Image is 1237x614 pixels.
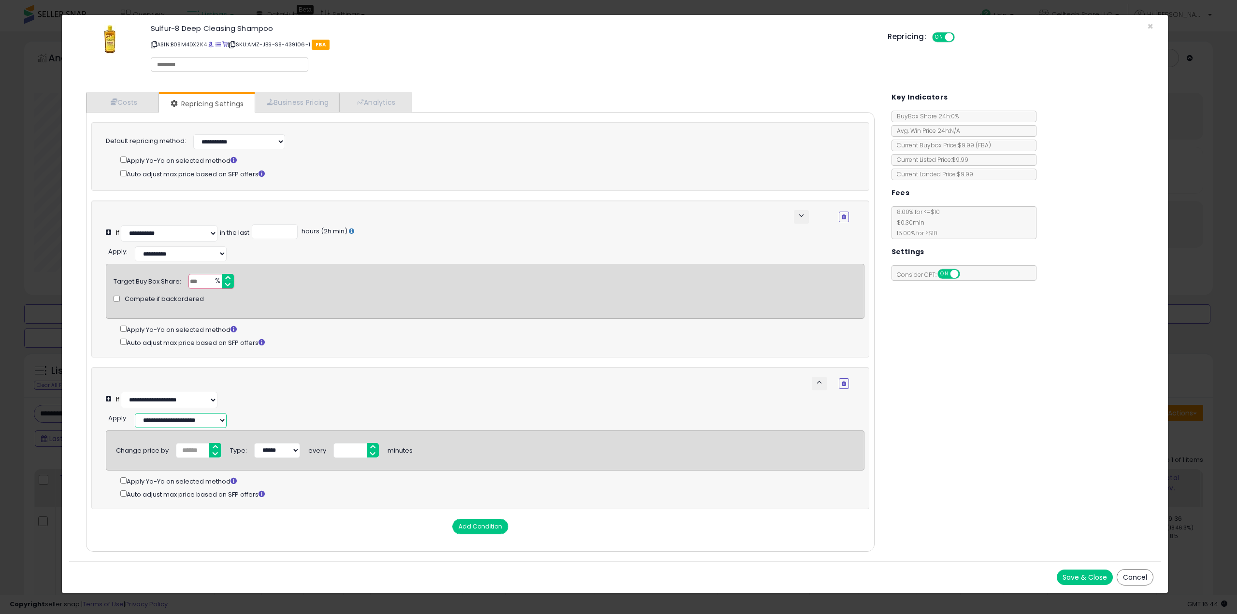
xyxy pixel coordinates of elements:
[888,33,926,41] h5: Repricing:
[86,92,159,112] a: Costs
[388,443,413,456] div: minutes
[892,187,910,199] h5: Fees
[892,112,959,120] span: BuyBox Share 24h: 0%
[151,25,873,32] h3: Sulfur-8 Deep Cleasing Shampoo
[312,40,330,50] span: FBA
[216,41,221,48] a: All offer listings
[797,211,806,220] span: keyboard_arrow_down
[116,443,169,456] div: Change price by
[892,229,937,237] span: 15.00 % for > $10
[125,295,204,304] span: Compete if backordered
[1117,569,1153,585] button: Cancel
[958,141,991,149] span: $9.99
[892,218,924,227] span: $0.30 min
[104,25,116,54] img: 31UMrexB+mL._SL60_.jpg
[120,155,849,166] div: Apply Yo-Yo on selected method
[892,91,948,103] h5: Key Indicators
[114,274,181,286] div: Target Buy Box Share:
[151,37,873,52] p: ASIN: B08M4DX2K4 | SKU: AMZ-JBS-S8-439106-1
[958,270,974,278] span: OFF
[339,92,411,112] a: Analytics
[120,488,864,500] div: Auto adjust max price based on SFP offers
[892,246,924,258] h5: Settings
[452,519,508,534] button: Add Condition
[230,443,247,456] div: Type:
[159,94,254,114] a: Repricing Settings
[108,244,128,257] div: :
[892,208,940,237] span: 8.00 % for <= $10
[220,228,249,238] div: in the last
[938,270,950,278] span: ON
[108,247,126,256] span: Apply
[842,381,846,386] i: Remove Condition
[106,137,186,146] label: Default repricing method:
[209,274,225,289] span: %
[1057,570,1113,585] button: Save & Close
[108,414,126,423] span: Apply
[120,168,849,179] div: Auto adjust max price based on SFP offers
[255,92,339,112] a: Business Pricing
[953,33,969,42] span: OFF
[300,227,347,236] span: hours (2h min)
[308,443,326,456] div: every
[120,337,864,348] div: Auto adjust max price based on SFP offers
[120,324,864,335] div: Apply Yo-Yo on selected method
[120,475,864,486] div: Apply Yo-Yo on selected method
[1147,19,1153,33] span: ×
[892,127,960,135] span: Avg. Win Price 24h: N/A
[892,156,968,164] span: Current Listed Price: $9.99
[222,41,228,48] a: Your listing only
[976,141,991,149] span: ( FBA )
[842,214,846,220] i: Remove Condition
[892,271,973,279] span: Consider CPT:
[933,33,945,42] span: ON
[108,411,128,423] div: :
[208,41,214,48] a: BuyBox page
[892,170,973,178] span: Current Landed Price: $9.99
[815,378,824,387] span: keyboard_arrow_up
[892,141,991,149] span: Current Buybox Price:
